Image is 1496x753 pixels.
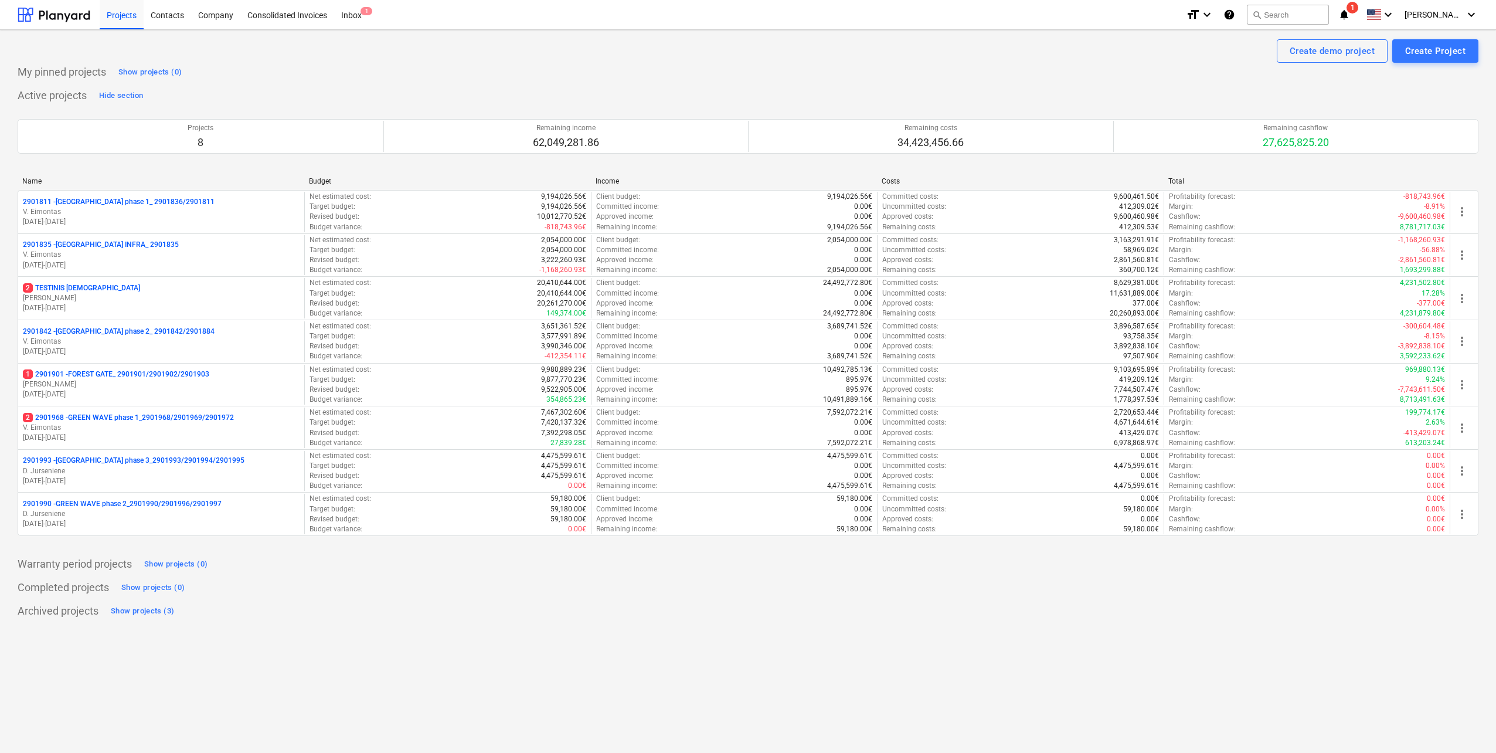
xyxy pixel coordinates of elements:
p: 7,420,137.32€ [541,418,586,428]
p: Approved costs : [882,212,933,222]
p: Committed income : [596,461,659,471]
p: Committed income : [596,418,659,428]
p: 9.24% [1426,375,1445,385]
p: Profitability forecast : [1169,278,1235,288]
p: Remaining cashflow : [1169,438,1235,448]
p: Remaining income [533,123,599,133]
p: [DATE] - [DATE] [23,217,300,227]
p: 9,600,461.50€ [1114,192,1159,202]
p: 8,781,717.03€ [1400,222,1445,232]
p: [DATE] - [DATE] [23,389,300,399]
p: Target budget : [310,289,355,299]
p: Remaining income : [596,438,657,448]
p: Remaining cashflow : [1169,395,1235,405]
div: Show projects (0) [118,66,182,79]
p: Uncommitted costs : [882,418,946,428]
div: Show projects (0) [121,581,185,595]
button: Search [1247,5,1329,25]
div: 2901842 -[GEOGRAPHIC_DATA] phase 2_ 2901842/2901884V. Eimontas[DATE]-[DATE] [23,327,300,357]
p: Remaining cashflow [1263,123,1329,133]
div: Create demo project [1290,43,1375,59]
div: 12901901 -FOREST GATE_ 2901901/2901902/2901903[PERSON_NAME][DATE]-[DATE] [23,369,300,399]
p: Remaining costs : [882,438,937,448]
p: Revised budget : [310,255,359,265]
p: 0.00€ [854,212,872,222]
span: 1 [23,369,33,379]
div: Create Project [1405,43,1466,59]
p: 149,374.00€ [546,308,586,318]
p: Uncommitted costs : [882,331,946,341]
div: 2901990 -GREEN WAVE phase 2_2901990/2901996/2901997D. Jurseniene[DATE]-[DATE] [23,499,300,529]
p: 3,163,291.91€ [1114,235,1159,245]
p: [DATE] - [DATE] [23,347,300,357]
p: Remaining costs : [882,222,937,232]
p: Budget variance : [310,222,362,232]
p: 895.97€ [846,385,872,395]
p: TESTINIS [DEMOGRAPHIC_DATA] [23,283,140,293]
p: Net estimated cost : [310,235,371,245]
p: 4,231,879.80€ [1400,308,1445,318]
p: 24,492,772.80€ [823,278,872,288]
i: keyboard_arrow_down [1200,8,1214,22]
p: 0.00€ [854,461,872,471]
button: Show projects (3) [108,602,177,620]
p: Client budget : [596,235,640,245]
p: Cashflow : [1169,385,1201,395]
p: 0.00€ [854,255,872,265]
p: 613,203.24€ [1405,438,1445,448]
p: Net estimated cost : [310,321,371,331]
p: Approved income : [596,255,654,265]
p: -818,743.96€ [545,222,586,232]
p: 3,222,260.93€ [541,255,586,265]
p: 4,475,599.61€ [1114,461,1159,471]
p: 93,758.35€ [1123,331,1159,341]
p: Remaining income : [596,351,657,361]
p: -2,861,560.81€ [1398,255,1445,265]
p: -8.91% [1424,202,1445,212]
p: Margin : [1169,331,1193,341]
p: Budget variance : [310,438,362,448]
p: Cashflow : [1169,341,1201,351]
p: Approved costs : [882,255,933,265]
p: 9,877,770.23€ [541,375,586,385]
p: [DATE] - [DATE] [23,303,300,313]
p: Approved costs : [882,341,933,351]
p: -300,604.48€ [1403,321,1445,331]
p: 2,054,000.00€ [827,235,872,245]
p: 8,629,381.00€ [1114,278,1159,288]
p: 58,969.02€ [1123,245,1159,255]
p: 413,429.07€ [1119,428,1159,438]
p: Approved costs : [882,299,933,308]
p: 20,260,893.00€ [1110,308,1159,318]
p: Client budget : [596,408,640,418]
p: Revised budget : [310,385,359,395]
p: 2901811 - [GEOGRAPHIC_DATA] phase 1_ 2901836/2901811 [23,197,215,207]
p: Committed income : [596,375,659,385]
p: -56.88% [1420,245,1445,255]
p: Committed income : [596,289,659,299]
p: 3,592,233.62€ [1400,351,1445,361]
p: [DATE] - [DATE] [23,519,300,529]
p: Client budget : [596,278,640,288]
p: [DATE] - [DATE] [23,476,300,486]
p: 0.00€ [854,331,872,341]
p: 8,713,491.63€ [1400,395,1445,405]
p: Budget variance : [310,351,362,361]
p: Approved income : [596,428,654,438]
span: more_vert [1455,421,1469,435]
p: 4,475,599.61€ [541,451,586,461]
p: Revised budget : [310,212,359,222]
p: 10,492,785.13€ [823,365,872,375]
i: Knowledge base [1223,8,1235,22]
p: 17.28% [1422,289,1445,299]
button: Create Project [1392,39,1478,63]
div: Costs [882,177,1159,185]
p: Remaining costs [897,123,964,133]
p: 9,600,460.98€ [1114,212,1159,222]
p: 4,671,644.61€ [1114,418,1159,428]
p: -3,892,838.10€ [1398,341,1445,351]
p: Target budget : [310,245,355,255]
p: 354,865.23€ [546,395,586,405]
i: keyboard_arrow_down [1464,8,1478,22]
p: [PERSON_NAME] [23,293,300,303]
